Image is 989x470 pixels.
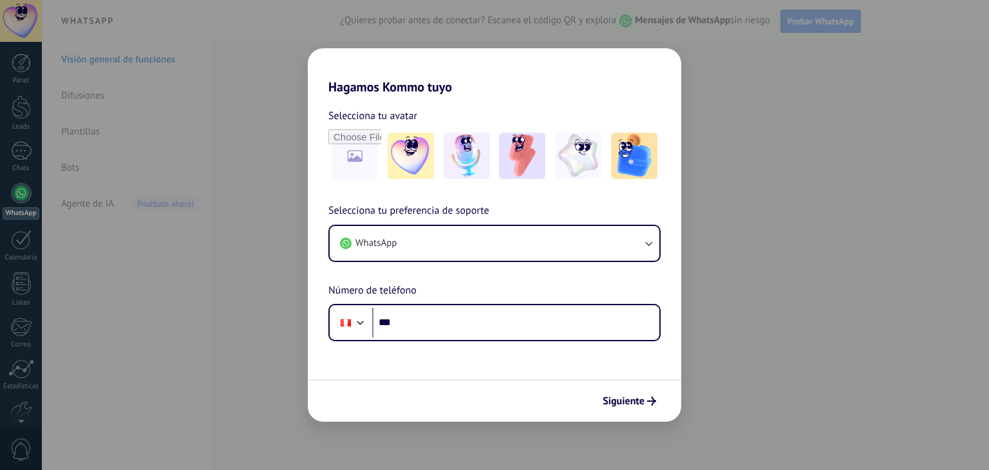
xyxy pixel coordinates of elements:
[499,133,545,179] img: -3.jpeg
[597,390,662,412] button: Siguiente
[444,133,490,179] img: -2.jpeg
[334,309,358,336] div: Peru: + 51
[355,237,397,250] span: WhatsApp
[603,397,645,406] span: Siguiente
[330,226,659,261] button: WhatsApp
[611,133,657,179] img: -5.jpeg
[328,108,417,124] span: Selecciona tu avatar
[388,133,434,179] img: -1.jpeg
[328,203,489,220] span: Selecciona tu preferencia de soporte
[555,133,601,179] img: -4.jpeg
[308,48,681,95] h2: Hagamos Kommo tuyo
[328,283,417,299] span: Número de teléfono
